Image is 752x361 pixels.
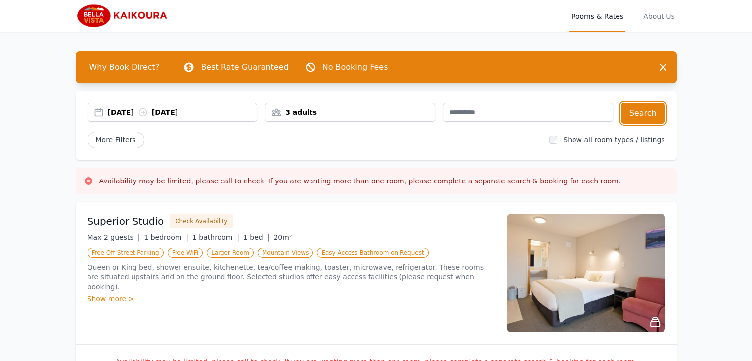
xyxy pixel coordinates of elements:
[88,233,140,241] span: Max 2 guests |
[201,61,288,73] p: Best Rate Guaranteed
[99,176,621,186] h3: Availability may be limited, please call to check. If you are wanting more than one room, please ...
[168,248,203,258] span: Free WiFi
[621,103,665,124] button: Search
[88,262,495,292] p: Queen or King bed, shower ensuite, kitchenette, tea/coffee making, toaster, microwave, refrigerat...
[88,294,495,304] div: Show more >
[170,214,233,228] button: Check Availability
[144,233,188,241] span: 1 bedroom |
[207,248,254,258] span: Larger Room
[82,57,168,77] span: Why Book Direct?
[192,233,239,241] span: 1 bathroom |
[273,233,292,241] span: 20m²
[88,214,164,228] h3: Superior Studio
[108,107,257,117] div: [DATE] [DATE]
[76,4,171,28] img: Bella Vista Kaikoura
[563,136,664,144] label: Show all room types / listings
[317,248,428,258] span: Easy Access Bathroom on Request
[265,107,435,117] div: 3 adults
[88,132,144,148] span: More Filters
[243,233,269,241] span: 1 bed |
[322,61,388,73] p: No Booking Fees
[258,248,313,258] span: Mountain Views
[88,248,164,258] span: Free Off-Street Parking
